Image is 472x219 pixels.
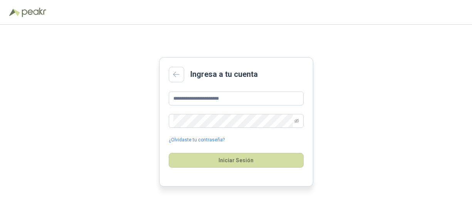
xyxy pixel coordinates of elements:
[190,68,258,80] h2: Ingresa a tu cuenta
[294,119,299,123] span: eye-invisible
[22,8,46,17] img: Peakr
[169,153,304,168] button: Iniciar Sesión
[169,136,225,144] a: ¿Olvidaste tu contraseña?
[9,8,20,16] img: Logo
